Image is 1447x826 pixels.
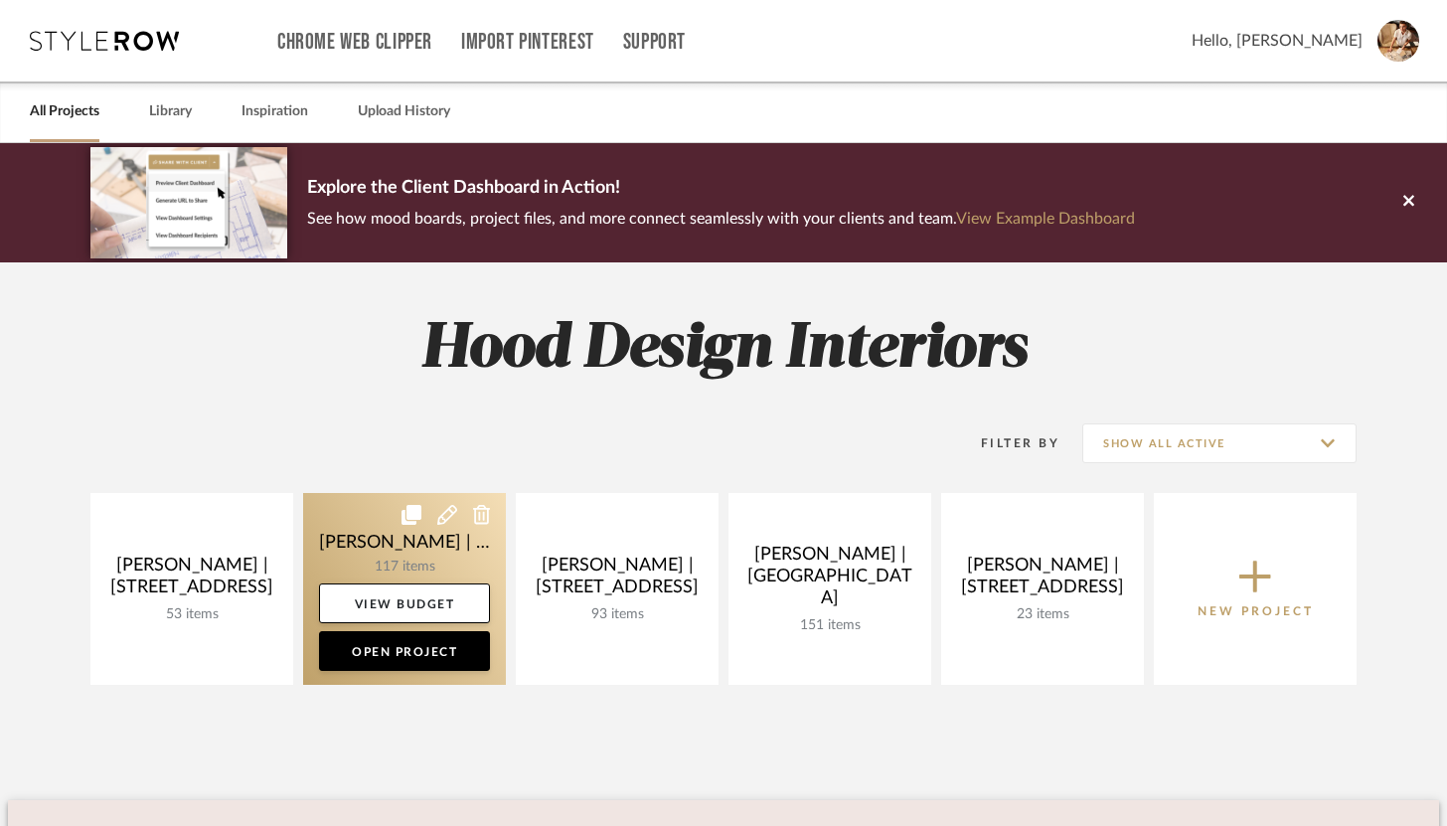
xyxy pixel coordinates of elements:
[1192,29,1363,53] span: Hello, [PERSON_NAME]
[956,211,1135,227] a: View Example Dashboard
[106,606,277,623] div: 53 items
[461,34,594,51] a: Import Pinterest
[744,544,915,617] div: [PERSON_NAME] | [GEOGRAPHIC_DATA]
[241,98,308,125] a: Inspiration
[358,98,450,125] a: Upload History
[955,433,1059,453] div: Filter By
[277,34,432,51] a: Chrome Web Clipper
[319,583,490,623] a: View Budget
[319,631,490,671] a: Open Project
[1154,493,1357,685] button: New Project
[149,98,192,125] a: Library
[307,205,1135,233] p: See how mood boards, project files, and more connect seamlessly with your clients and team.
[307,173,1135,205] p: Explore the Client Dashboard in Action!
[744,617,915,634] div: 151 items
[8,312,1439,387] h2: Hood Design Interiors
[90,147,287,257] img: d5d033c5-7b12-40c2-a960-1ecee1989c38.png
[1377,20,1419,62] img: avatar
[957,555,1128,606] div: [PERSON_NAME] | [STREET_ADDRESS]
[957,606,1128,623] div: 23 items
[1198,601,1314,621] p: New Project
[532,555,703,606] div: [PERSON_NAME] | [STREET_ADDRESS]
[30,98,99,125] a: All Projects
[532,606,703,623] div: 93 items
[106,555,277,606] div: [PERSON_NAME] | [STREET_ADDRESS]
[623,34,686,51] a: Support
